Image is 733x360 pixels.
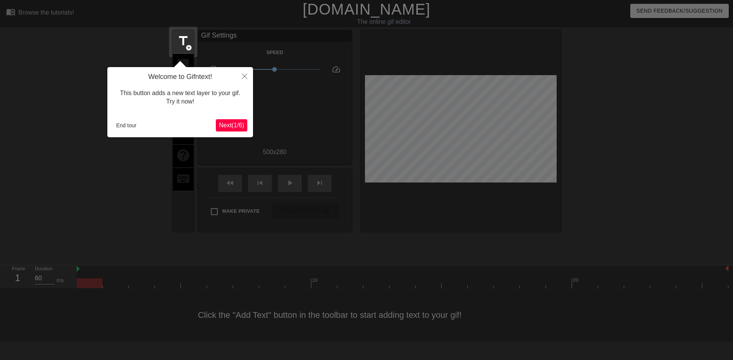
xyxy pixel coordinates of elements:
h4: Welcome to Gifntext! [113,73,247,81]
button: Next [216,119,247,132]
span: Next ( 1 / 6 ) [219,122,244,128]
button: Close [236,67,253,85]
div: This button adds a new text layer to your gif. Try it now! [113,81,247,114]
button: End tour [113,120,140,131]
